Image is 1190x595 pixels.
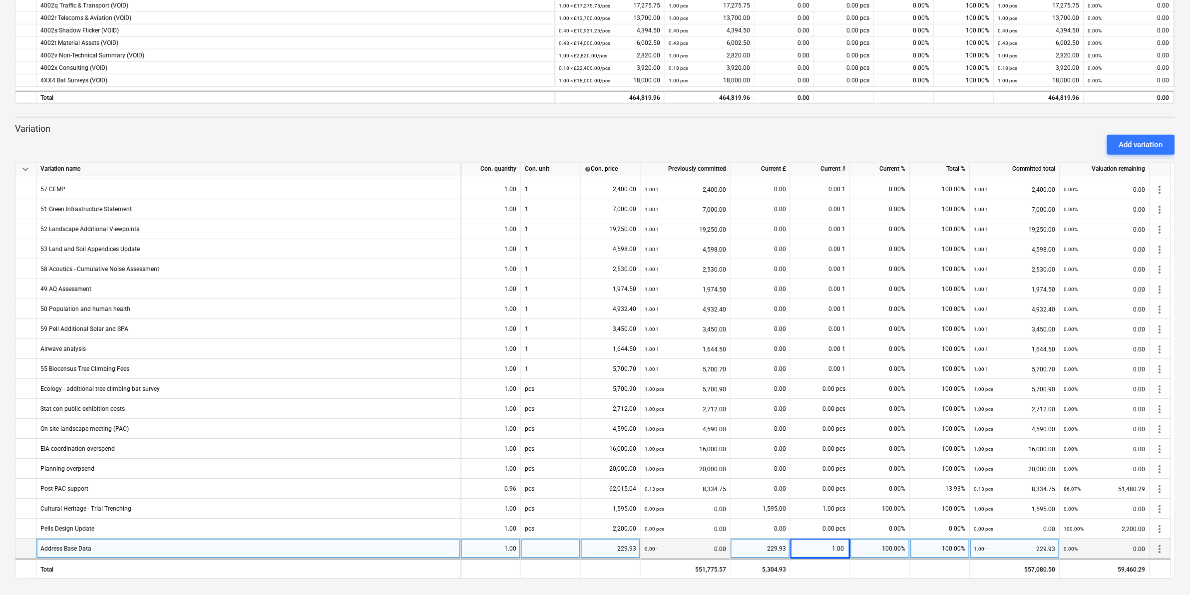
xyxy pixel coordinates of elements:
[669,49,750,62] div: 2,820.00
[645,220,726,240] div: 19,250.00
[998,24,1080,37] div: 4,394.50
[1154,244,1166,256] span: more_vert
[521,280,581,299] div: 1
[974,280,1056,300] div: 1,974.50
[645,267,659,273] small: 1.00 1
[40,24,550,37] div: 4002s Shadow Flicker (VOID)
[1154,284,1166,296] span: more_vert
[521,419,581,439] div: pcs
[814,37,874,49] div: 0.00 pcs
[559,15,610,21] small: 1.00 × £13,700.00 / pcs
[1154,544,1166,556] span: more_vert
[465,339,516,359] div: 1.00
[910,479,970,499] div: 13.93%
[791,419,850,439] div: 0.00 pcs
[850,399,910,419] div: 0.00%
[465,200,516,220] div: 1.00
[974,267,989,273] small: 1.00 1
[974,339,1056,360] div: 1,644.50
[755,49,814,62] div: 0.00
[559,24,660,37] div: 4,394.50
[850,359,910,379] div: 0.00%
[998,28,1018,33] small: 0.40 pcs
[735,319,786,339] div: 0.00
[641,559,731,579] div: 551,775.57
[1119,138,1163,151] div: Add variation
[669,53,688,58] small: 1.00 pcs
[1088,92,1170,104] div: 0.00
[850,260,910,280] div: 0.00%
[585,260,636,280] div: 2,530.00
[791,379,850,399] div: 0.00 pcs
[40,37,550,49] div: 4002t Material Assets (VOID)
[559,49,660,62] div: 2,820.00
[910,280,970,299] div: 100.00%
[998,49,1080,62] div: 2,820.00
[791,399,850,419] div: 0.00 pcs
[521,163,581,176] div: Con. unit
[521,180,581,200] div: 1
[814,49,874,62] div: 0.00 pcs
[669,37,750,49] div: 6,002.50
[645,247,659,253] small: 1.00 1
[910,519,970,539] div: 0.00%
[1088,62,1170,74] div: 0.00
[791,200,850,220] div: 0.00 1
[850,419,910,439] div: 0.00%
[755,24,814,37] div: 0.00
[910,240,970,260] div: 100.00%
[850,539,910,559] div: 100.00%
[465,280,516,299] div: 1.00
[585,200,636,220] div: 7,000.00
[850,180,910,200] div: 0.00%
[974,299,1056,320] div: 4,932.40
[1154,164,1166,176] span: more_vert
[1154,424,1166,436] span: more_vert
[791,459,850,479] div: 0.00 pcs
[1154,504,1166,516] span: more_vert
[1088,28,1102,33] small: 0.00%
[998,62,1080,74] div: 3,920.00
[850,459,910,479] div: 0.00%
[1088,12,1170,24] div: 0.00
[521,379,581,399] div: pcs
[1088,3,1102,8] small: 0.00%
[1064,220,1146,240] div: 0.00
[521,459,581,479] div: pcs
[669,12,750,24] div: 13,700.00
[521,220,581,240] div: 1
[974,287,989,293] small: 1.00 1
[791,240,850,260] div: 0.00 1
[669,40,688,46] small: 0.43 pcs
[669,62,750,74] div: 3,920.00
[791,180,850,200] div: 0.00 1
[585,339,636,359] div: 1,644.50
[731,559,791,579] div: 5,304.93
[1154,184,1166,196] span: more_vert
[910,339,970,359] div: 100.00%
[934,37,994,49] div: 100.00%
[559,28,610,33] small: 0.40 × £10,931.25 / pcs
[791,163,850,176] div: Current #
[755,37,814,49] div: 0.00
[669,74,750,87] div: 18,000.00
[791,359,850,379] div: 0.00 1
[910,539,970,559] div: 100.00%
[645,187,659,193] small: 1.00 1
[40,299,130,319] div: 50 Population and human health
[874,74,934,87] div: 0.00%
[791,519,850,539] div: 0.00 pcs
[791,339,850,359] div: 0.00 1
[974,207,989,213] small: 1.00 1
[974,240,1056,260] div: 4,598.00
[1064,260,1146,280] div: 0.00
[791,299,850,319] div: 0.00 1
[40,319,128,339] div: 59 Pell Additional Solar and SPA
[910,379,970,399] div: 100.00%
[934,49,994,62] div: 100.00%
[559,12,660,24] div: 13,700.00
[735,260,786,280] div: 0.00
[1064,207,1078,213] small: 0.00%
[521,519,581,539] div: pcs
[850,163,910,176] div: Current %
